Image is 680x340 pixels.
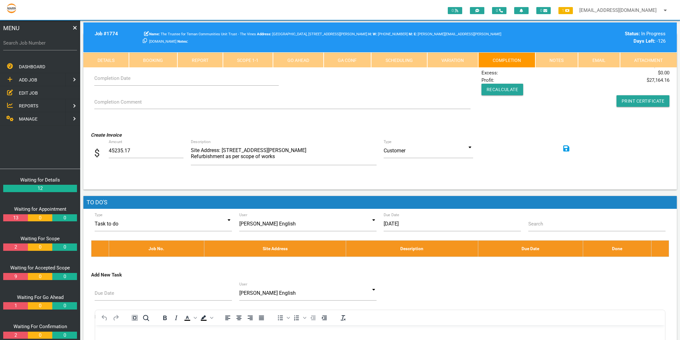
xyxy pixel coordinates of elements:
[28,243,52,251] a: 0
[384,212,399,218] label: Due Date
[481,84,523,95] button: Recalculate
[95,290,114,297] label: Due Date
[478,40,673,107] div: Total Project Amount: Total Paid: Invoiced Already: To be Invoiced: Excess: Profit:
[368,32,372,36] b: H:
[52,214,77,222] a: 0
[159,313,170,322] button: Bold
[177,52,223,68] a: Report
[563,143,570,154] a: Click to Save.
[536,7,551,14] span: 0
[3,24,20,32] span: MENU
[338,313,349,322] button: Clear formatting
[177,39,188,44] b: Notes:
[19,64,45,69] span: DASHBOARD
[28,273,52,280] a: 0
[19,116,38,122] span: MANAGE
[95,31,118,37] b: Job # 1774
[182,313,198,322] div: Text color Black
[256,313,267,322] button: Justify
[28,214,52,222] a: 0
[492,7,506,14] span: 0
[20,177,60,183] a: Waiting for Details
[384,139,392,145] label: Type
[583,240,651,257] th: Done
[191,143,377,165] textarea: LOREM IPSUMDOL SITAMETC & ADIPISCING ELITSED 4093 31/08 Doeius Te Incididu Utlaboree d mag aliq e...
[239,281,247,287] label: User
[149,32,256,36] span: The Trustee for Teman Communities Unit Trust - The Vines
[478,52,535,68] a: Completion
[19,90,38,95] span: EDIT JOB
[149,32,501,44] span: [PERSON_NAME][EMAIL_ADDRESS][PERSON_NAME][DOMAIN_NAME]
[21,236,60,242] a: Waiting For Scope
[427,52,479,68] a: Variation
[171,313,182,322] button: Italic
[3,302,28,310] a: 1
[620,52,677,68] a: Attachment
[3,273,28,280] a: 9
[149,32,160,36] b: Name:
[13,324,67,329] a: Waiting For Confirmation
[478,240,583,257] th: Due Date
[198,313,214,322] div: Background color Black
[373,32,377,36] b: W:
[52,332,77,339] a: 0
[3,39,77,47] label: Search Job Number
[346,240,478,257] th: Description
[94,146,109,160] span: $
[143,38,147,44] a: Click here copy customer information.
[109,139,169,145] label: Amount
[95,313,119,321] label: Description
[52,302,77,310] a: 0
[647,77,669,84] span: $ 27,164.16
[28,332,52,339] a: 0
[204,240,346,257] th: Site Address
[91,132,122,138] i: Create Invoice
[658,69,669,77] span: $ 0.00
[578,52,620,68] a: Email
[371,52,427,68] a: Scheduling
[191,139,211,145] label: Description
[94,98,142,106] label: Completion Comment
[414,32,417,36] b: E:
[19,77,37,82] span: ADD JOB
[319,313,330,322] button: Increase indent
[52,273,77,280] a: 0
[257,32,367,36] span: [GEOGRAPHIC_DATA], [STREET_ADDRESS][PERSON_NAME]
[234,313,244,322] button: Align center
[3,214,28,222] a: 13
[535,52,578,68] a: Notes
[625,31,640,37] b: Status:
[52,243,77,251] a: 0
[616,95,670,107] a: Print Certificate
[129,313,140,322] button: Select all
[6,3,17,13] img: s3file
[275,313,291,322] div: Bullet list
[373,32,408,36] span: [PHONE_NUMBER]
[528,220,543,228] label: Search
[19,103,38,108] span: REPORTS
[28,302,52,310] a: 0
[257,32,271,36] b: Address:
[3,243,28,251] a: 2
[324,52,371,68] a: GA Conf
[99,313,110,322] button: Undo
[273,52,324,68] a: Go Ahead
[140,313,151,322] button: Find and replace
[14,206,66,212] a: Waiting for Appointment
[222,313,233,322] button: Align left
[83,196,677,209] h1: To Do's
[291,313,307,322] div: Numbered list
[109,240,204,257] th: Job No.
[223,52,273,68] a: Scope 1-1
[17,294,64,300] a: Waiting For Go Ahead
[91,272,122,278] b: Add New Task
[528,30,666,45] div: In Progress -126
[10,265,70,271] a: Waiting for Accepted Scope
[308,313,319,322] button: Decrease indent
[110,313,121,322] button: Redo
[129,52,178,68] a: Booking
[558,7,573,14] span: 1
[239,212,247,218] label: User
[94,75,131,82] label: Completion Date
[3,332,28,339] a: 2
